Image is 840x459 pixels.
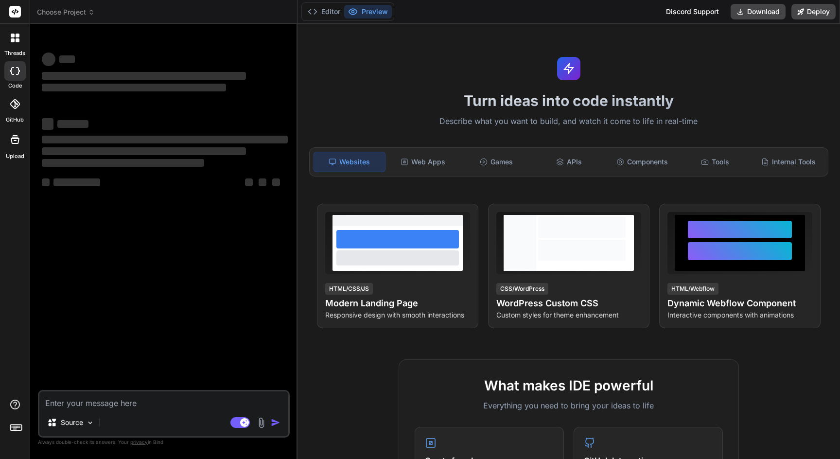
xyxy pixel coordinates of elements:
span: privacy [130,439,148,445]
span: ‌ [245,178,253,186]
p: Describe what you want to build, and watch it come to life in real-time [303,115,834,128]
label: GitHub [6,116,24,124]
span: ‌ [42,84,226,91]
span: ‌ [259,178,266,186]
span: ‌ [42,72,246,80]
button: Deploy [791,4,836,19]
h2: What makes IDE powerful [415,375,723,396]
img: Pick Models [86,419,94,427]
p: Custom styles for theme enhancement [496,310,641,320]
span: ‌ [42,118,53,130]
div: Websites [314,152,385,172]
button: Editor [304,5,344,18]
label: code [8,82,22,90]
span: ‌ [42,147,246,155]
p: Always double-check its answers. Your in Bind [38,438,290,447]
h1: Turn ideas into code instantly [303,92,834,109]
div: CSS/WordPress [496,283,548,295]
span: ‌ [42,53,55,66]
span: ‌ [57,120,88,128]
div: Components [607,152,678,172]
span: ‌ [42,136,288,143]
div: HTML/Webflow [667,283,718,295]
img: attachment [256,417,267,428]
label: Upload [6,152,24,160]
p: Responsive design with smooth interactions [325,310,470,320]
div: Web Apps [387,152,458,172]
h4: Modern Landing Page [325,297,470,310]
span: ‌ [272,178,280,186]
span: ‌ [42,178,50,186]
div: Tools [680,152,751,172]
label: threads [4,49,25,57]
img: icon [271,418,280,427]
span: Choose Project [37,7,95,17]
button: Download [731,4,786,19]
h4: Dynamic Webflow Component [667,297,812,310]
div: Internal Tools [753,152,824,172]
p: Everything you need to bring your ideas to life [415,400,723,411]
div: Discord Support [660,4,725,19]
span: ‌ [42,159,204,167]
div: HTML/CSS/JS [325,283,373,295]
div: APIs [534,152,605,172]
div: Games [460,152,531,172]
span: ‌ [59,55,75,63]
h4: WordPress Custom CSS [496,297,641,310]
p: Interactive components with animations [667,310,812,320]
span: ‌ [53,178,100,186]
button: Preview [344,5,392,18]
p: Source [61,418,83,427]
